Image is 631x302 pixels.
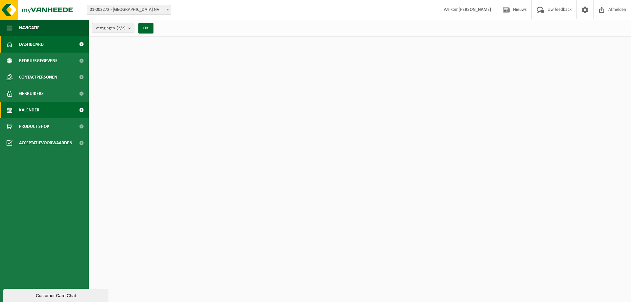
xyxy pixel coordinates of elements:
[92,23,134,33] button: Vestigingen(2/2)
[117,26,126,30] count: (2/2)
[87,5,171,14] span: 01-003272 - BELGOSUC NV - BEERNEM
[19,36,44,53] span: Dashboard
[19,20,39,36] span: Navigatie
[19,53,58,69] span: Bedrijfsgegevens
[19,102,39,118] span: Kalender
[19,118,49,135] span: Product Shop
[19,135,72,151] span: Acceptatievoorwaarden
[87,5,171,15] span: 01-003272 - BELGOSUC NV - BEERNEM
[458,7,491,12] strong: [PERSON_NAME]
[96,23,126,33] span: Vestigingen
[138,23,153,34] button: OK
[19,69,57,85] span: Contactpersonen
[3,288,110,302] iframe: chat widget
[19,85,44,102] span: Gebruikers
